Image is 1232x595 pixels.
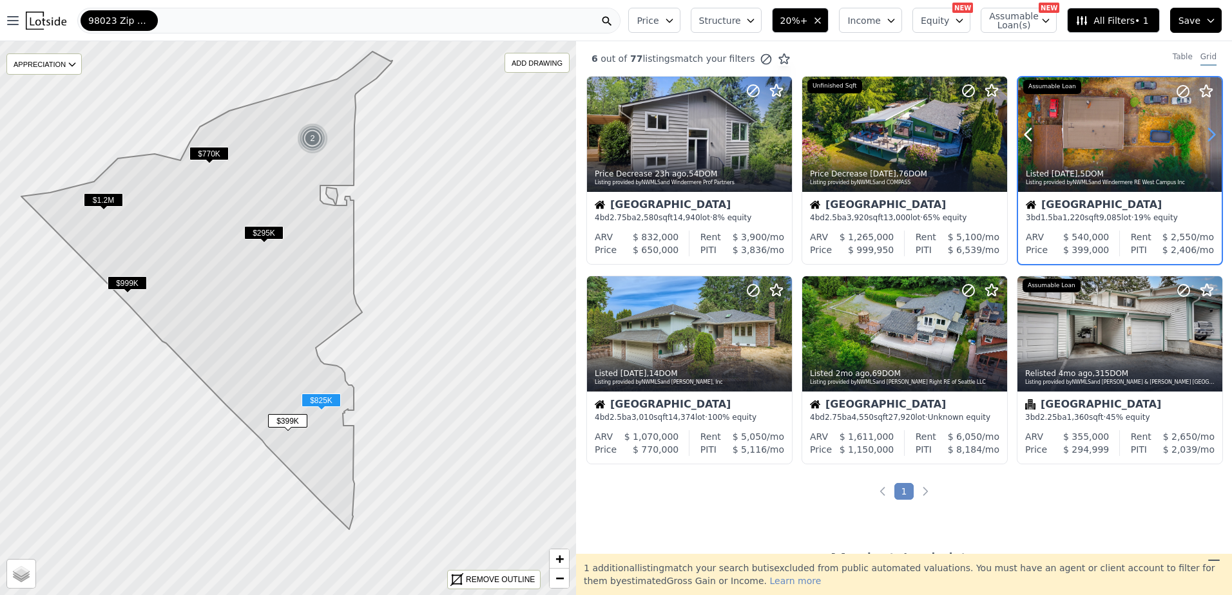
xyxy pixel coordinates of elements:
[1099,213,1121,222] span: 9,085
[700,443,717,456] div: PITI
[1173,52,1193,66] div: Table
[1063,444,1109,455] span: $ 294,999
[7,560,35,588] a: Layers
[1200,52,1217,66] div: Grid
[595,243,617,256] div: Price
[916,430,936,443] div: Rent
[189,147,229,165] div: $770K
[550,549,569,569] a: Zoom in
[1067,413,1089,422] span: 1,360
[1026,179,1215,187] div: Listing provided by NWMLS and Windermere RE West Campus Inc
[108,276,147,290] span: $999K
[1179,14,1200,27] span: Save
[555,570,564,586] span: −
[189,147,229,160] span: $770K
[810,399,999,412] div: [GEOGRAPHIC_DATA]
[595,212,784,223] div: 4 bd 2.75 ba sqft lot · 8% equity
[883,213,910,222] span: 13,000
[655,169,686,178] time: 2025-08-12 21:29
[769,576,821,586] span: Learn more
[840,444,894,455] span: $ 1,150,000
[297,123,329,154] img: g1.png
[1025,379,1216,386] div: Listing provided by NWMLS and [PERSON_NAME] & [PERSON_NAME] [GEOGRAPHIC_DATA]
[595,443,617,456] div: Price
[675,52,755,65] span: match your filters
[595,368,785,379] div: Listed , 14 DOM
[810,368,1001,379] div: Listed , 69 DOM
[810,399,820,410] img: House
[700,243,717,256] div: PITI
[244,226,284,245] div: $295K
[839,8,902,33] button: Income
[673,213,700,222] span: 14,940
[1151,430,1215,443] div: /mo
[952,3,973,13] div: NEW
[628,8,680,33] button: Price
[1025,412,1215,422] div: 3 bd 2.25 ba sqft · 45% equity
[912,8,970,33] button: Equity
[595,179,785,187] div: Listing provided by NWMLS and Windermere Prof Partners
[840,431,894,442] span: $ 1,611,000
[595,399,605,410] img: House
[1131,443,1147,456] div: PITI
[595,412,784,422] div: 4 bd 2.5 ba sqft lot · 100% equity
[700,231,721,243] div: Rent
[244,226,284,240] span: $295K
[621,369,647,378] time: 2025-07-30 17:12
[717,243,784,256] div: /mo
[595,399,784,412] div: [GEOGRAPHIC_DATA]
[894,483,914,500] a: Page 1 is your current page
[810,212,999,223] div: 4 bd 2.5 ba sqft lot · 65% equity
[948,444,982,455] span: $ 8,184
[916,243,932,256] div: PITI
[733,431,767,442] span: $ 5,050
[1026,243,1048,256] div: Price
[84,193,123,207] span: $1.2M
[733,444,767,455] span: $ 5,116
[1163,431,1197,442] span: $ 2,650
[733,232,767,242] span: $ 3,900
[592,53,598,64] span: 6
[1025,443,1047,456] div: Price
[733,245,767,255] span: $ 3,836
[1131,231,1151,243] div: Rent
[576,52,791,66] div: out of listings
[810,179,1001,187] div: Listing provided by NWMLS and COMPASS
[668,413,695,422] span: 14,374
[847,213,869,222] span: 3,920
[1026,169,1215,179] div: Listed , 5 DOM
[916,231,936,243] div: Rent
[810,379,1001,386] div: Listing provided by NWMLS and [PERSON_NAME] Right RE of Seattle LLC
[1023,80,1081,94] div: Assumable Loan
[1017,76,1222,265] a: Listed [DATE],5DOMListing provided byNWMLSand Windermere RE West Campus IncAssumable LoanHouse[GE...
[691,8,762,33] button: Structure
[807,79,862,93] div: Unfinished Sqft
[1170,8,1222,33] button: Save
[595,169,785,179] div: Price Decrease , 54 DOM
[936,430,999,443] div: /mo
[889,413,916,422] span: 27,920
[302,393,341,412] div: $825K
[84,193,123,212] div: $1.2M
[810,243,832,256] div: Price
[836,369,870,378] time: 2025-06-05 19:42
[1075,14,1148,27] span: All Filters • 1
[948,245,982,255] span: $ 6,539
[108,276,147,295] div: $999K
[595,231,613,243] div: ARV
[981,8,1057,33] button: Assumable Loan(s)
[876,485,889,498] a: Previous page
[1023,279,1081,293] div: Assumable Loan
[810,200,999,212] div: [GEOGRAPHIC_DATA]
[633,232,679,242] span: $ 832,000
[1026,200,1214,212] div: [GEOGRAPHIC_DATA]
[1162,245,1197,255] span: $ 2,406
[1026,212,1214,223] div: 3 bd 1.5 ba sqft lot · 19% equity
[6,53,82,75] div: APPRECIATION
[810,231,828,243] div: ARV
[586,276,791,464] a: Listed [DATE],14DOMListing provided byNWMLSand [PERSON_NAME], IncHouse[GEOGRAPHIC_DATA]4bd2.5ba3,...
[1025,399,1215,412] div: [GEOGRAPHIC_DATA]
[268,414,307,428] span: $399K
[576,485,1232,498] ul: Pagination
[1026,200,1036,210] img: House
